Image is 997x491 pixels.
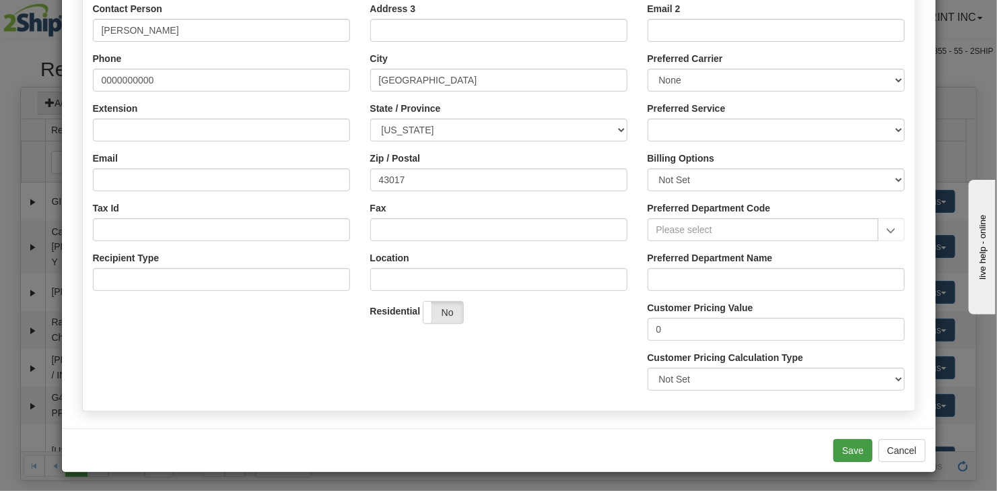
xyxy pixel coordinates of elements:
[93,102,138,115] label: Extension
[423,302,463,323] label: No
[966,176,996,314] iframe: chat widget
[648,2,681,15] label: Email 2
[370,251,409,265] label: Location
[370,304,421,318] label: Residential
[370,52,388,65] label: City
[93,251,160,265] label: Recipient Type
[370,201,386,215] label: Fax
[648,102,726,115] label: Preferred Service
[648,52,723,65] label: Preferred Carrier
[93,201,119,215] label: Tax Id
[648,152,715,165] label: Billing Options
[648,251,773,265] label: Preferred Department Name
[648,301,753,315] label: Customer Pricing Value
[648,201,771,215] label: Preferred Department Code
[648,351,804,364] label: Customer Pricing Calculation Type
[370,152,421,165] label: Zip / Postal
[93,152,118,165] label: Email
[833,439,872,462] button: Save
[370,102,441,115] label: State / Province
[93,2,162,15] label: Contact Person
[370,2,416,15] label: Address 3
[879,439,926,462] button: Cancel
[10,11,125,22] div: live help - online
[648,218,879,241] input: Please select
[93,52,122,65] label: Phone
